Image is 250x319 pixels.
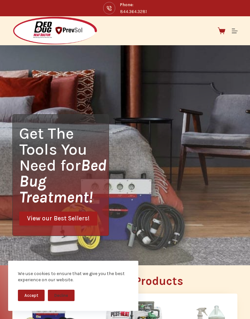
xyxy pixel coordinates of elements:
h1: Get The Tools You Need for [19,125,109,205]
a: View our Best Sellers! [19,212,97,226]
button: Open LiveChat chat widget [5,3,25,22]
div: We use cookies to ensure that we give you the best experience on our website. [18,270,129,283]
span: View our Best Sellers! [27,215,90,222]
i: Bed Bug Treatment! [19,156,106,206]
button: Menu [232,28,238,34]
span: Phone: [120,1,147,8]
button: Accept [18,290,45,301]
img: Prevsol/Bed Bug Heat Doctor [12,16,98,45]
button: Decline [48,290,75,301]
a: 844.364.3281 [120,9,147,14]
